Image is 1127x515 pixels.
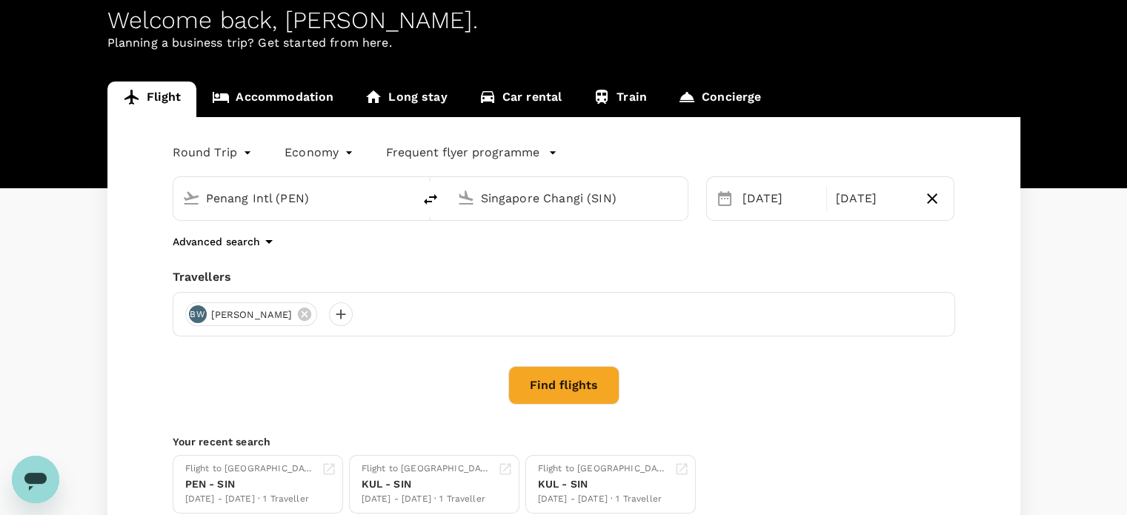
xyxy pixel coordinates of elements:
p: Your recent search [173,434,955,449]
a: Train [577,82,662,117]
span: [PERSON_NAME] [202,308,302,322]
div: [DATE] - [DATE] · 1 Traveller [185,492,316,507]
div: BW[PERSON_NAME] [185,302,318,326]
p: Frequent flyer programme [386,144,539,162]
a: Concierge [662,82,777,117]
div: KUL - SIN [362,476,492,492]
a: Accommodation [196,82,349,117]
div: [DATE] - [DATE] · 1 Traveller [362,492,492,507]
div: Round Trip [173,141,256,165]
div: KUL - SIN [538,476,668,492]
iframe: Button to launch messaging window [12,456,59,503]
div: Flight to [GEOGRAPHIC_DATA] [538,462,668,476]
p: Planning a business trip? Get started from here. [107,34,1020,52]
div: Welcome back , [PERSON_NAME] . [107,7,1020,34]
a: Long stay [349,82,462,117]
div: [DATE] [737,184,823,213]
button: delete [413,182,448,217]
button: Open [402,196,405,199]
input: Depart from [206,187,382,210]
button: Open [677,196,680,199]
div: Flight to [GEOGRAPHIC_DATA] [362,462,492,476]
button: Frequent flyer programme [386,144,557,162]
button: Find flights [508,366,619,405]
div: Travellers [173,268,955,286]
div: [DATE] - [DATE] · 1 Traveller [538,492,668,507]
a: Flight [107,82,197,117]
a: Car rental [463,82,578,117]
div: Economy [285,141,356,165]
button: Advanced search [173,233,278,250]
input: Going to [481,187,656,210]
div: PEN - SIN [185,476,316,492]
div: Flight to [GEOGRAPHIC_DATA] [185,462,316,476]
div: BW [189,305,207,323]
div: [DATE] [830,184,917,213]
p: Advanced search [173,234,260,249]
